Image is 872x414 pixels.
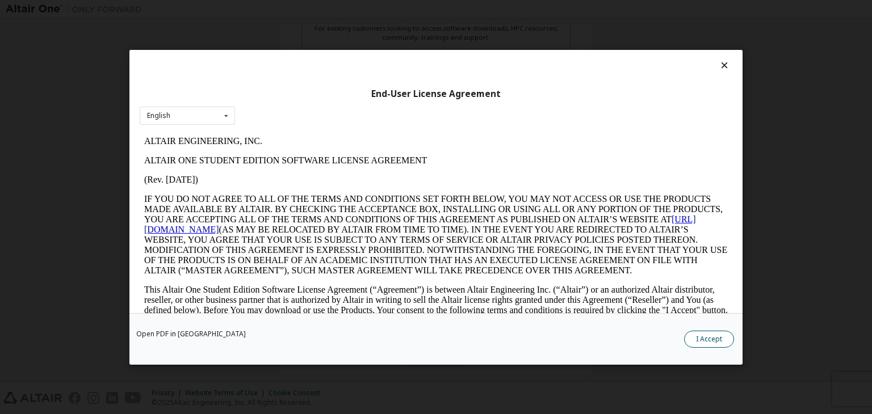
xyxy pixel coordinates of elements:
button: I Accept [684,331,734,348]
div: End-User License Agreement [140,88,732,99]
p: (Rev. [DATE]) [5,43,588,53]
div: English [147,112,170,119]
p: ALTAIR ONE STUDENT EDITION SOFTWARE LICENSE AGREEMENT [5,24,588,34]
a: Open PDF in [GEOGRAPHIC_DATA] [136,331,246,337]
a: [URL][DOMAIN_NAME] [5,83,556,103]
p: ALTAIR ENGINEERING, INC. [5,5,588,15]
p: IF YOU DO NOT AGREE TO ALL OF THE TERMS AND CONDITIONS SET FORTH BELOW, YOU MAY NOT ACCESS OR USE... [5,62,588,144]
p: This Altair One Student Edition Software License Agreement (“Agreement”) is between Altair Engine... [5,153,588,194]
